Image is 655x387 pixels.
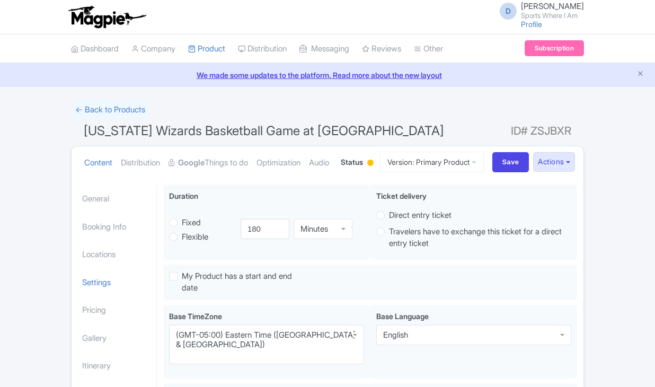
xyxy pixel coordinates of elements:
a: Audio [309,146,329,180]
label: Travelers have to exchange this ticket for a direct entry ticket [389,226,571,250]
label: Direct entry ticket [389,209,452,222]
a: Dashboard [71,34,119,64]
div: Minutes [300,224,328,234]
span: [US_STATE] Wizards Basketball Game at [GEOGRAPHIC_DATA] [84,123,444,138]
a: General [72,184,156,214]
a: Profile [521,20,542,29]
a: Booking Info [72,213,156,242]
a: Subscription [525,40,584,56]
div: Building [365,155,376,172]
a: Optimization [256,146,300,180]
strong: Google [178,157,205,169]
small: Sports Where I Am [521,12,584,19]
span: My Product has a start and end date [182,271,292,293]
span: D [500,3,517,20]
a: Content [84,146,112,180]
a: Distribution [121,146,160,180]
a: Version: Primary Product [380,152,484,172]
button: Close announcement [636,68,644,81]
img: logo-ab69f6fb50320c5b225c76a69d11143b.png [66,5,148,29]
span: Duration [169,191,198,200]
a: Gallery [72,324,156,353]
label: Flexible [182,231,208,243]
a: Itinerary [72,351,156,381]
a: We made some updates to the platform. Read more about the new layout [6,69,649,81]
input: Save [492,152,529,172]
div: (GMT-05:00) Eastern Time ([GEOGRAPHIC_DATA] & [GEOGRAPHIC_DATA]) [176,330,357,349]
span: Ticket delivery [376,191,427,200]
a: Settings [72,268,156,297]
span: Base TimeZone [169,312,222,321]
a: Product [188,34,225,64]
a: Locations [72,240,156,269]
span: Status [341,156,363,168]
a: Company [131,34,175,64]
a: Reviews [362,34,401,64]
a: Other [414,34,443,64]
a: D [PERSON_NAME] Sports Where I Am [493,2,584,19]
a: Pricing [72,296,156,325]
span: ID# ZSJBXR [511,120,571,142]
div: English [383,330,408,340]
a: GoogleThings to do [169,146,248,180]
label: Fixed [182,217,201,229]
button: Actions [533,152,575,172]
a: ← Back to Products [71,100,149,120]
a: Messaging [299,34,349,64]
span: [PERSON_NAME] [521,1,584,11]
a: Distribution [238,34,287,64]
span: Base Language [376,312,429,321]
